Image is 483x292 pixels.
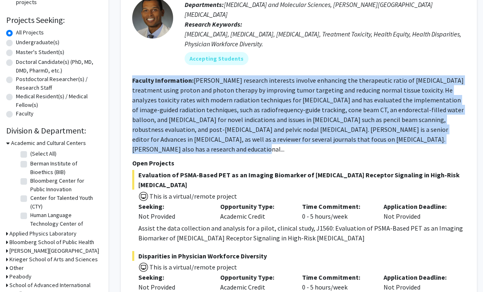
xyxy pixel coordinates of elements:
[6,255,35,286] iframe: Chat
[16,28,44,37] label: All Projects
[377,272,459,292] div: Not Provided
[132,170,465,190] span: Evaluation of PSMA-Based PET as an Imaging Biomarker of [MEDICAL_DATA] Receptor Signaling in High...
[302,272,372,282] p: Time Commitment:
[220,201,290,211] p: Opportunity Type:
[30,177,98,194] label: Bloomberg Center for Public Innovation
[149,263,237,271] span: This is a virtual/remote project
[132,76,464,153] fg-read-more: [PERSON_NAME] research interests involve enhancing the therapeutic ratio of [MEDICAL_DATA] treatm...
[16,58,100,75] label: Doctoral Candidate(s) (PhD, MD, DMD, PharmD, etc.)
[16,38,59,47] label: Undergraduate(s)
[185,52,248,65] mat-chip: Accepting Students
[138,272,208,282] p: Seeking:
[138,211,208,221] div: Not Provided
[30,194,98,211] label: Center for Talented Youth (CTY)
[185,20,242,28] b: Research Keywords:
[214,201,296,221] div: Academic Credit
[384,201,453,211] p: Application Deadline:
[149,192,237,200] span: This is a virtual/remote project
[185,29,465,49] div: [MEDICAL_DATA], [MEDICAL_DATA], [MEDICAL_DATA], Treatment Toxicity, Health Equity, Health Dispari...
[302,201,372,211] p: Time Commitment:
[138,282,208,292] div: Not Provided
[9,229,77,238] h3: Applied Physics Laboratory
[16,92,100,109] label: Medical Resident(s) / Medical Fellow(s)
[377,201,459,221] div: Not Provided
[185,0,224,9] b: Departments:
[9,238,94,247] h3: Bloomberg School of Public Health
[138,223,465,243] div: Assist the data collection and analysis for a pilot, clinical study, J1560: Evaluation of PSMA-Ba...
[16,109,34,118] label: Faculty
[30,149,56,158] label: (Select All)
[11,139,86,147] h3: Academic and Cultural Centers
[185,0,433,18] span: [MEDICAL_DATA] and Molecular Sciences, [PERSON_NAME][GEOGRAPHIC_DATA][MEDICAL_DATA]
[16,48,64,57] label: Master's Student(s)
[296,201,378,221] div: 0 - 5 hours/week
[16,75,100,92] label: Postdoctoral Researcher(s) / Research Staff
[132,251,465,261] span: Disparities in Physician Workforce Diversity
[384,272,453,282] p: Application Deadline:
[132,158,465,168] p: Open Projects
[30,211,98,237] label: Human Language Technology Center of Excellence (HLTCOE)
[6,126,100,136] h2: Division & Department:
[9,247,99,255] h3: [PERSON_NAME][GEOGRAPHIC_DATA]
[296,272,378,292] div: 0 - 5 hours/week
[220,272,290,282] p: Opportunity Type:
[132,76,194,84] b: Faculty Information:
[6,15,100,25] h2: Projects Seeking:
[9,255,98,264] h3: Krieger School of Arts and Sciences
[30,159,98,177] label: Berman Institute of Bioethics (BIB)
[138,201,208,211] p: Seeking:
[214,272,296,292] div: Academic Credit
